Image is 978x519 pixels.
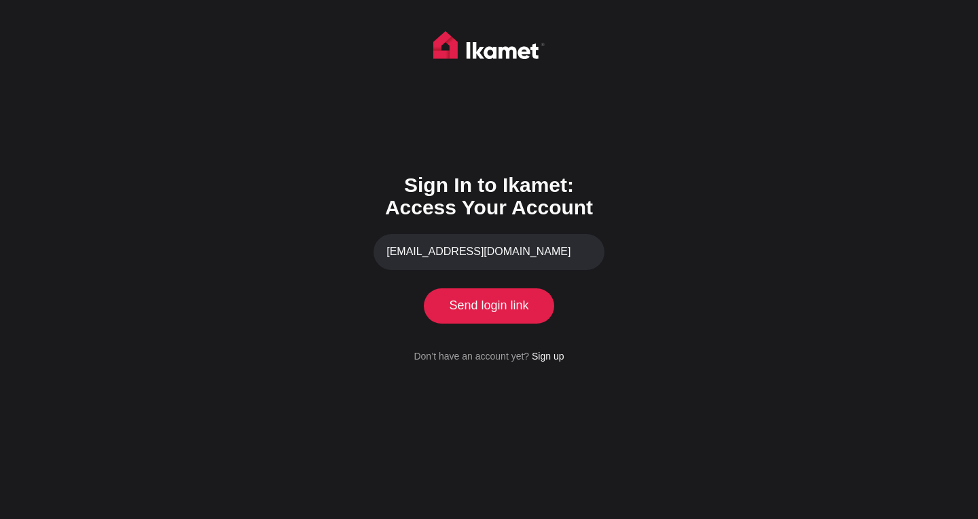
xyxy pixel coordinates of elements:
h1: Sign In to Ikamet: Access Your Account [374,174,604,218]
button: Send login link [427,288,551,324]
a: Sign up [532,351,564,362]
input: Your email address [374,234,604,270]
span: Don’t have an account yet? [414,351,529,362]
img: Ikamet home [433,31,545,65]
